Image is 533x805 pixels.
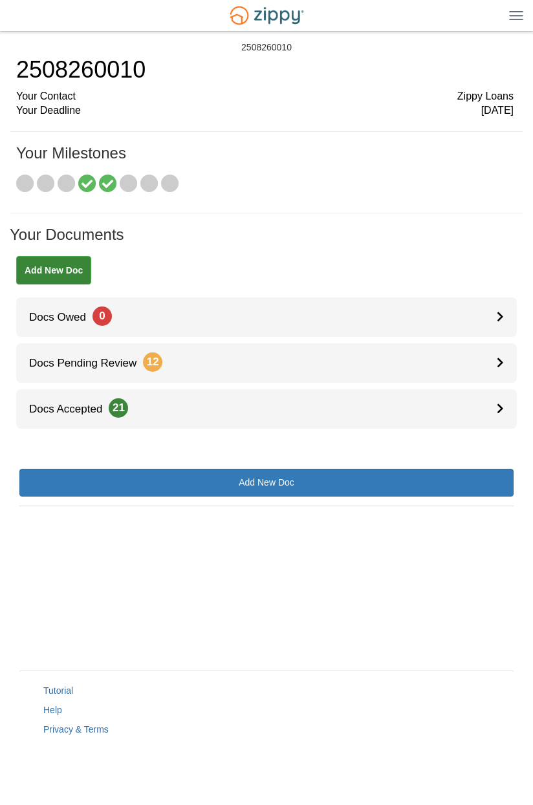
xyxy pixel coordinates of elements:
[43,724,109,735] a: Privacy & Terms
[16,256,91,284] a: Add New Doc
[16,145,514,175] h1: Your Milestones
[16,389,517,429] a: Docs Accepted21
[19,469,514,497] a: Add New Doc
[509,10,523,20] img: Mobile Dropdown Menu
[16,297,517,337] a: Docs Owed0
[16,103,514,118] div: Your Deadline
[16,311,112,323] span: Docs Owed
[457,89,514,104] span: Zippy Loans
[481,103,514,118] span: [DATE]
[16,403,128,415] span: Docs Accepted
[10,226,523,256] h1: Your Documents
[43,685,73,696] a: Tutorial
[43,705,62,715] a: Help
[143,352,162,372] span: 12
[92,306,112,326] span: 0
[109,398,128,418] span: 21
[16,57,514,83] h1: 2508260010
[16,357,162,369] span: Docs Pending Review
[16,343,517,383] a: Docs Pending Review12
[16,89,514,104] div: Your Contact
[241,42,292,53] div: 2508260010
